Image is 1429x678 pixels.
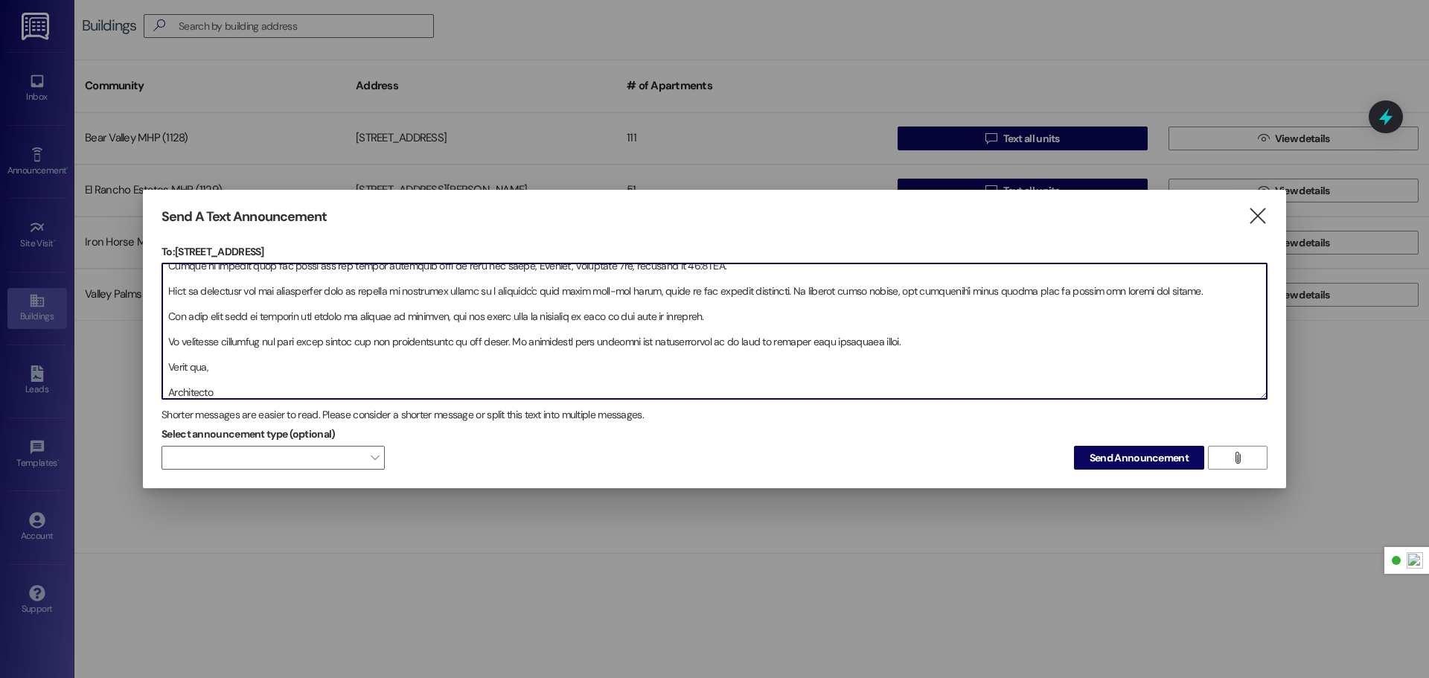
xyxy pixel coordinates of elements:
[162,263,1267,399] textarea: Lo ipsumd. Sita con a eli seddoei tem inc utlabo, etdolor magn a enima mini venia qu n exer ullam...
[1090,450,1189,466] span: Send Announcement
[162,263,1267,400] div: Lo ipsumd. Sita con a eli seddoei tem inc utlabo, etdolor magn a enima mini venia qu n exer ullam...
[1074,446,1204,470] button: Send Announcement
[162,407,1267,423] div: Shorter messages are easier to read. Please consider a shorter message or split this text into mu...
[1232,452,1243,464] i: 
[162,208,327,226] h3: Send A Text Announcement
[162,244,1267,259] p: To: [STREET_ADDRESS]
[162,423,336,446] label: Select announcement type (optional)
[1247,208,1267,224] i: 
